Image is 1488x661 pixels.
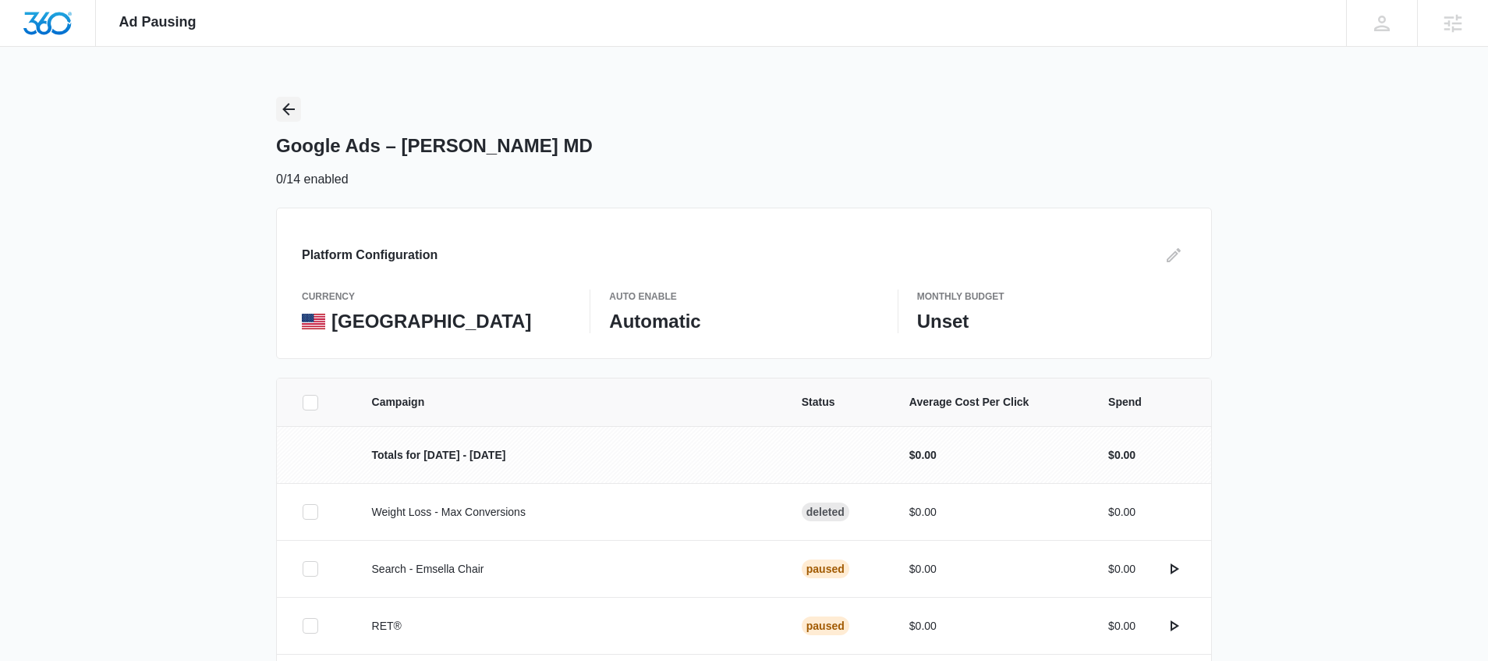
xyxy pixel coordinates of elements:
[909,504,1071,521] p: $0.00
[909,447,1071,464] p: $0.00
[302,246,438,265] h3: Platform Configuration
[372,618,764,634] p: RET®
[802,560,849,578] div: Paused
[802,617,849,635] div: Paused
[302,314,325,329] img: United States
[909,618,1071,634] p: $0.00
[372,394,764,410] span: Campaign
[1108,447,1135,464] p: $0.00
[802,503,849,521] div: Deleted
[1108,561,1135,577] p: $0.00
[1161,243,1186,268] button: Edit
[609,290,878,304] p: Auto Enable
[1108,618,1135,634] p: $0.00
[917,310,1186,333] p: Unset
[276,134,593,158] h1: Google Ads – [PERSON_NAME] MD
[802,394,872,410] span: Status
[119,14,197,30] span: Ad Pausing
[276,97,301,122] button: Back
[917,290,1186,304] p: Monthly Budget
[1161,556,1186,581] button: actions.activate
[372,504,764,521] p: Weight Loss - Max Conversions
[302,290,571,304] p: currency
[276,170,349,189] p: 0/14 enabled
[372,561,764,577] p: Search - Emsella Chair
[909,561,1071,577] p: $0.00
[372,447,764,464] p: Totals for [DATE] - [DATE]
[609,310,878,333] p: Automatic
[1108,504,1135,521] p: $0.00
[1161,613,1186,638] button: actions.activate
[331,310,531,333] p: [GEOGRAPHIC_DATA]
[1108,394,1186,410] span: Spend
[909,394,1071,410] span: Average Cost Per Click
